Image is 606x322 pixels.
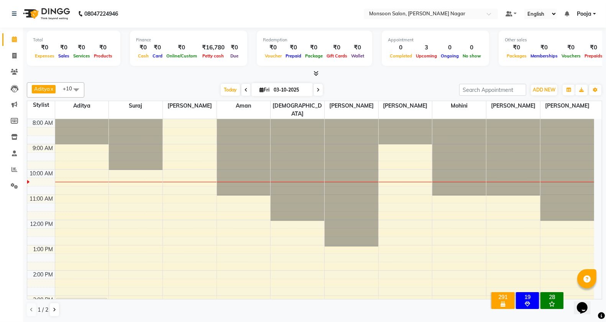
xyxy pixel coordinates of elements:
[263,37,366,43] div: Redemption
[28,195,55,203] div: 11:00 AM
[28,170,55,178] div: 10:00 AM
[493,294,513,301] div: 291
[529,43,560,52] div: ₹0
[486,101,540,111] span: [PERSON_NAME]
[56,298,107,310] div: [PERSON_NAME], TK01, 03:00 PM-03:30 PM, Hair ([DEMOGRAPHIC_DATA]) - Hair Cut
[574,291,598,314] iframe: chat widget
[439,43,461,52] div: 0
[32,296,55,304] div: 3:00 PM
[201,53,226,59] span: Petty cash
[71,43,92,52] div: ₹0
[55,101,109,111] span: Aditya
[263,43,284,52] div: ₹0
[151,43,164,52] div: ₹0
[32,245,55,253] div: 1:00 PM
[258,87,271,93] span: Fri
[459,84,526,96] input: Search Appointment
[414,43,439,52] div: 3
[92,53,114,59] span: Products
[164,43,199,52] div: ₹0
[32,271,55,279] div: 2:00 PM
[71,53,92,59] span: Services
[284,53,303,59] span: Prepaid
[583,43,604,52] div: ₹0
[84,3,118,25] b: 08047224946
[221,84,240,96] span: Today
[388,53,414,59] span: Completed
[439,53,461,59] span: Ongoing
[151,53,164,59] span: Card
[303,43,325,52] div: ₹0
[349,43,366,52] div: ₹0
[432,101,486,111] span: Mohini
[228,53,240,59] span: Due
[540,101,594,111] span: [PERSON_NAME]
[33,53,56,59] span: Expenses
[388,43,414,52] div: 0
[542,294,562,301] div: 28
[20,3,72,25] img: logo
[577,10,591,18] span: Pooja
[388,37,483,43] div: Appointment
[27,101,55,109] div: Stylist
[228,43,241,52] div: ₹0
[50,86,53,92] a: x
[136,53,151,59] span: Cash
[199,43,228,52] div: ₹16,780
[583,53,604,59] span: Prepaids
[271,84,310,96] input: 2025-10-03
[533,87,555,93] span: ADD NEW
[164,53,199,59] span: Online/Custom
[379,101,432,111] span: [PERSON_NAME]
[531,85,557,95] button: ADD NEW
[63,85,78,92] span: +10
[325,101,378,111] span: [PERSON_NAME]
[560,53,583,59] span: Vouchers
[56,43,71,52] div: ₹0
[461,43,483,52] div: 0
[34,86,50,92] span: Aditya
[517,294,537,301] div: 19
[92,43,114,52] div: ₹0
[163,101,217,111] span: [PERSON_NAME]
[38,306,48,314] span: 1 / 2
[29,220,55,228] div: 12:00 PM
[31,119,55,127] div: 8:00 AM
[303,53,325,59] span: Package
[136,43,151,52] div: ₹0
[349,53,366,59] span: Wallet
[284,43,303,52] div: ₹0
[325,53,349,59] span: Gift Cards
[461,53,483,59] span: No show
[529,53,560,59] span: Memberships
[271,101,324,119] span: [DEMOGRAPHIC_DATA]
[505,53,529,59] span: Packages
[56,53,71,59] span: Sales
[109,101,163,111] span: Suraj
[217,101,271,111] span: Aman
[505,43,529,52] div: ₹0
[263,53,284,59] span: Voucher
[560,43,583,52] div: ₹0
[33,37,114,43] div: Total
[414,53,439,59] span: Upcoming
[136,37,241,43] div: Finance
[325,43,349,52] div: ₹0
[31,144,55,152] div: 9:00 AM
[33,43,56,52] div: ₹0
